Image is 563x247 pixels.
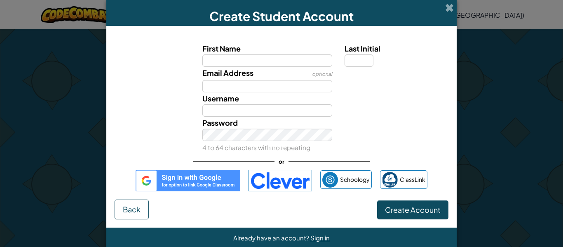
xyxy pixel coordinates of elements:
span: Create Account [385,205,441,214]
small: 4 to 64 characters with no repeating [202,143,310,151]
button: Back [115,200,149,219]
span: First Name [202,44,241,53]
span: Back [123,205,141,214]
img: clever-logo-blue.png [249,170,312,191]
span: Username [202,94,239,103]
img: gplus_sso_button2.svg [136,170,240,191]
span: Create Student Account [209,8,354,24]
span: or [274,155,289,167]
span: Email Address [202,68,253,78]
span: Password [202,118,238,127]
a: Sign in [310,234,330,242]
img: schoology.png [322,172,338,188]
span: Last Initial [345,44,380,53]
span: optional [312,71,332,77]
img: classlink-logo-small.png [382,172,398,188]
span: Already have an account? [233,234,310,242]
span: ClassLink [400,174,425,186]
span: Schoology [340,174,370,186]
button: Create Account [377,200,448,219]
